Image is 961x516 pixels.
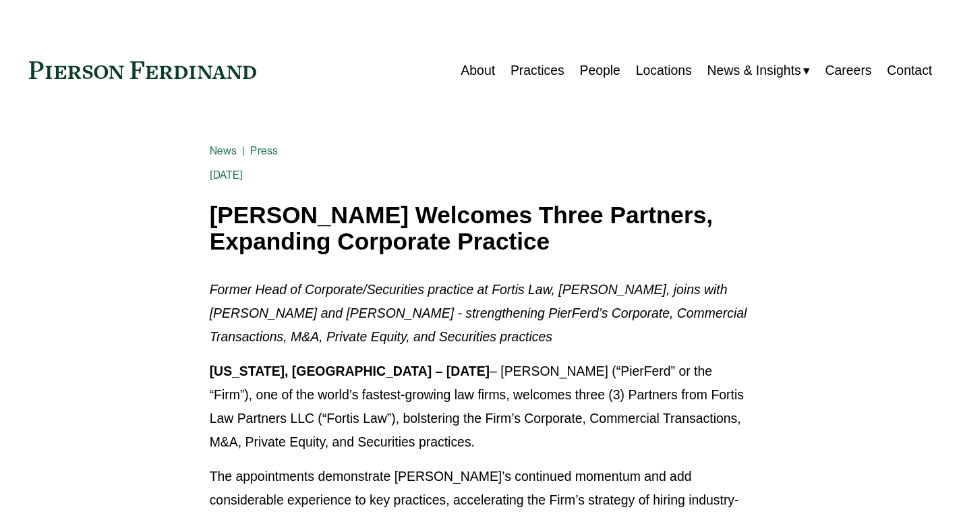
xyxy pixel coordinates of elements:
span: News & Insights [707,59,801,82]
p: – [PERSON_NAME] (“PierFerd” or the “Firm”), one of the world’s fastest-growing law firms, welcome... [210,360,752,454]
a: Careers [825,57,872,84]
em: Former Head of Corporate/Securities practice at Fortis Law, [PERSON_NAME], joins with [PERSON_NAM... [210,282,751,344]
strong: [US_STATE], [GEOGRAPHIC_DATA] – [DATE] [210,364,490,378]
a: Practices [511,57,564,84]
a: Locations [636,57,692,84]
a: About [461,57,495,84]
a: News [210,144,237,157]
a: Contact [887,57,932,84]
a: Press [250,144,278,157]
a: People [579,57,620,84]
a: folder dropdown [707,57,810,84]
span: [DATE] [210,169,243,181]
h1: [PERSON_NAME] Welcomes Three Partners, Expanding Corporate Practice [210,202,752,254]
